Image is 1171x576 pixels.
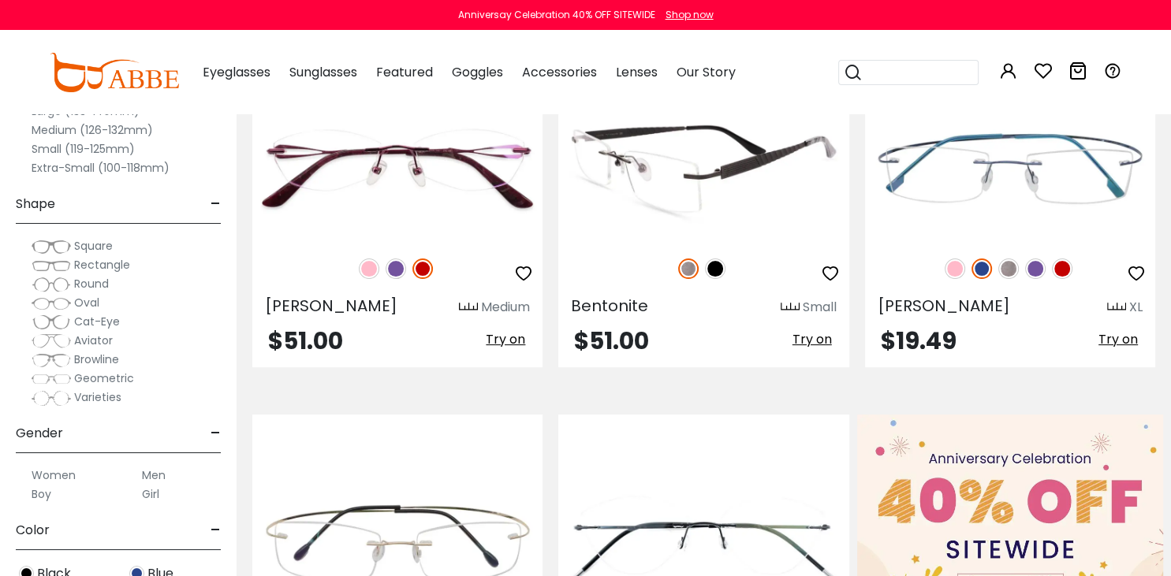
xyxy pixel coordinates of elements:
span: Try on [1098,330,1138,348]
span: Sunglasses [289,63,357,81]
span: Square [74,238,113,254]
label: Small (119-125mm) [32,139,135,158]
div: XL [1129,298,1143,317]
a: Shop now [658,8,714,21]
div: Anniversay Celebration 40% OFF SITEWIDE [458,8,655,22]
img: Gun [678,258,699,279]
img: Gun [998,258,1019,279]
img: Blue Olivia - Memory,Metal ,Adjust Nose Pads [865,96,1155,241]
span: Goggles [452,63,503,81]
img: Pink [359,258,379,279]
label: Girl [142,485,159,504]
img: Rectangle.png [32,258,71,273]
span: Cat-Eye [74,314,120,329]
div: Small [803,298,837,317]
span: Lenses [616,63,658,81]
div: Shop now [666,8,714,22]
img: Browline.png [32,352,71,368]
span: Rectangle [74,257,130,273]
button: Try on [481,329,530,350]
span: Eyeglasses [203,63,270,81]
span: [PERSON_NAME] [265,295,397,317]
img: Black [705,258,725,279]
span: [PERSON_NAME] [878,295,1010,317]
span: - [211,185,221,223]
img: Geometric.png [32,371,71,387]
span: Featured [376,63,433,81]
span: Gender [16,414,63,452]
span: - [211,511,221,549]
img: Oval.png [32,295,71,311]
img: size ruler [781,302,800,314]
span: $19.49 [881,324,957,358]
label: Extra-Small (100-118mm) [32,158,170,177]
img: Cat-Eye.png [32,314,71,330]
img: Purple [386,258,406,279]
img: Varieties.png [32,390,71,407]
span: Our Story [677,63,736,81]
div: Medium [481,298,530,317]
span: Oval [74,295,99,310]
span: - [211,414,221,452]
span: $51.00 [574,324,649,358]
span: Aviator [74,333,113,348]
label: Men [142,466,166,485]
img: Blue [971,258,992,279]
span: Color [16,511,50,549]
span: Bentonite [571,295,648,317]
span: Shape [16,185,55,223]
img: size ruler [1107,302,1126,314]
img: Gun Bentonite - Titanium ,Adjust Nose Pads [558,96,848,241]
img: size ruler [459,302,478,314]
span: Round [74,276,109,292]
span: $51.00 [268,324,343,358]
img: Red Emma - Titanium ,Adjust Nose Pads [252,96,543,241]
span: Geometric [74,370,134,386]
label: Women [32,466,76,485]
img: Round.png [32,277,71,292]
img: Red [412,258,433,279]
img: Pink [945,258,965,279]
img: Purple [1025,258,1046,279]
span: Try on [486,330,525,348]
button: Try on [788,329,837,350]
span: Accessories [522,63,597,81]
span: Browline [74,351,119,367]
button: Try on [1094,329,1143,350]
span: Varieties [74,389,121,405]
img: abbeglasses.com [50,53,179,92]
img: Square.png [32,239,71,255]
img: Red [1052,258,1072,279]
label: Boy [32,485,51,504]
span: Try on [792,330,832,348]
label: Medium (126-132mm) [32,121,153,139]
img: Aviator.png [32,333,71,349]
